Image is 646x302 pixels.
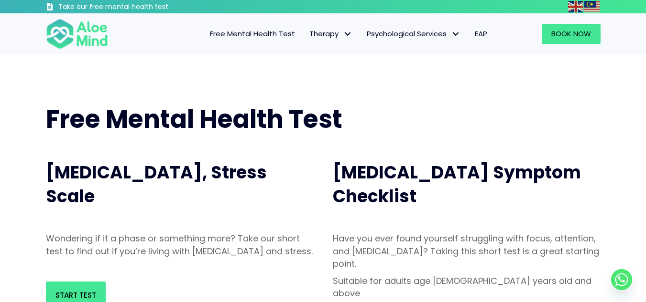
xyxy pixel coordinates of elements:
span: [MEDICAL_DATA] Symptom Checklist [333,160,581,208]
span: Start Test [55,290,96,300]
span: Psychological Services: submenu [449,27,463,41]
span: Therapy [309,29,352,39]
nav: Menu [120,24,494,44]
p: Wondering if it a phase or something more? Take our short test to find out if you’re living with ... [46,232,314,257]
span: Free Mental Health Test [46,102,342,136]
img: en [568,1,583,12]
p: Have you ever found yourself struggling with focus, attention, and [MEDICAL_DATA]? Taking this sh... [333,232,601,270]
a: EAP [468,24,494,44]
a: Psychological ServicesPsychological Services: submenu [360,24,468,44]
a: English [568,1,584,12]
span: EAP [475,29,487,39]
a: Malay [584,1,601,12]
span: Book Now [551,29,591,39]
a: TherapyTherapy: submenu [302,24,360,44]
span: Therapy: submenu [341,27,355,41]
h3: Take our free mental health test [58,2,219,12]
a: Take our free mental health test [46,2,219,13]
span: [MEDICAL_DATA], Stress Scale [46,160,267,208]
p: Suitable for adults age [DEMOGRAPHIC_DATA] years old and above [333,275,601,300]
img: Aloe mind Logo [46,18,108,50]
a: Free Mental Health Test [203,24,302,44]
img: ms [584,1,600,12]
span: Free Mental Health Test [210,29,295,39]
a: Book Now [542,24,601,44]
span: Psychological Services [367,29,460,39]
a: Whatsapp [611,269,632,290]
